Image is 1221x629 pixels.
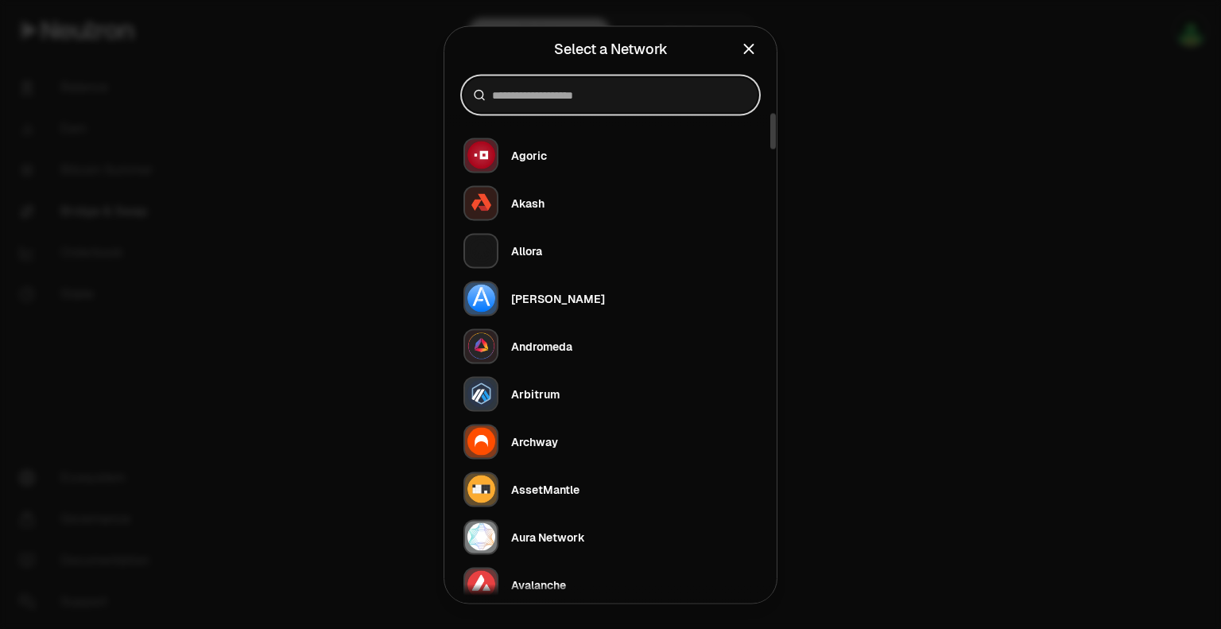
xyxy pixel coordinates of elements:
img: Allora Logo [467,237,495,265]
button: Close [740,37,758,60]
button: AssetMantle LogoAssetMantle LogoAssetMantle [454,465,767,513]
img: Althea Logo [467,285,495,313]
div: Avalanche [511,577,566,592]
div: Andromeda [511,338,572,354]
img: Aura Network Logo [467,523,495,551]
button: Arbitrum LogoArbitrum LogoArbitrum [454,370,767,417]
div: Akash [511,195,545,211]
button: Akash LogoAkash LogoAkash [454,179,767,227]
img: Andromeda Logo [467,332,495,360]
div: AssetMantle [511,481,579,497]
img: Akash Logo [467,189,495,217]
div: Arbitrum [511,386,560,402]
button: Avalanche LogoAvalanche LogoAvalanche [454,561,767,608]
button: Archway LogoArchway LogoArchway [454,417,767,465]
button: Aura Network LogoAura Network LogoAura Network [454,513,767,561]
div: Allora [511,243,542,258]
button: Andromeda LogoAndromeda LogoAndromeda [454,322,767,370]
div: Archway [511,433,558,449]
button: Althea LogoAlthea Logo[PERSON_NAME] [454,274,767,322]
button: Agoric LogoAgoric LogoAgoric [454,131,767,179]
div: Select a Network [554,37,668,60]
img: Archway Logo [467,428,495,456]
div: [PERSON_NAME] [511,290,605,306]
div: Agoric [511,147,547,163]
img: Arbitrum Logo [467,380,495,408]
div: Aura Network [511,529,585,545]
img: Avalanche Logo [467,571,495,599]
button: Allora LogoAllora LogoAllora [454,227,767,274]
img: AssetMantle Logo [467,476,495,503]
img: Agoric Logo [467,142,495,169]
